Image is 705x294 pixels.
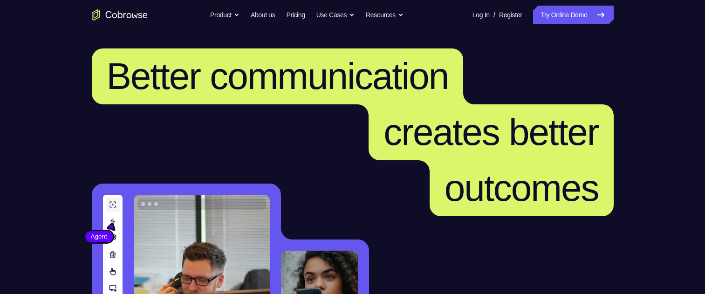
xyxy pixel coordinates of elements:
a: Register [499,6,522,24]
a: Go to the home page [92,9,148,21]
span: / [493,9,495,21]
a: Pricing [286,6,305,24]
span: Better communication [107,55,449,97]
span: outcomes [445,167,599,209]
button: Resources [366,6,404,24]
button: Product [210,6,240,24]
a: Try Online Demo [533,6,613,24]
span: Agent [85,232,113,241]
a: Log In [472,6,490,24]
a: About us [251,6,275,24]
button: Use Cases [316,6,355,24]
span: creates better [383,111,598,153]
